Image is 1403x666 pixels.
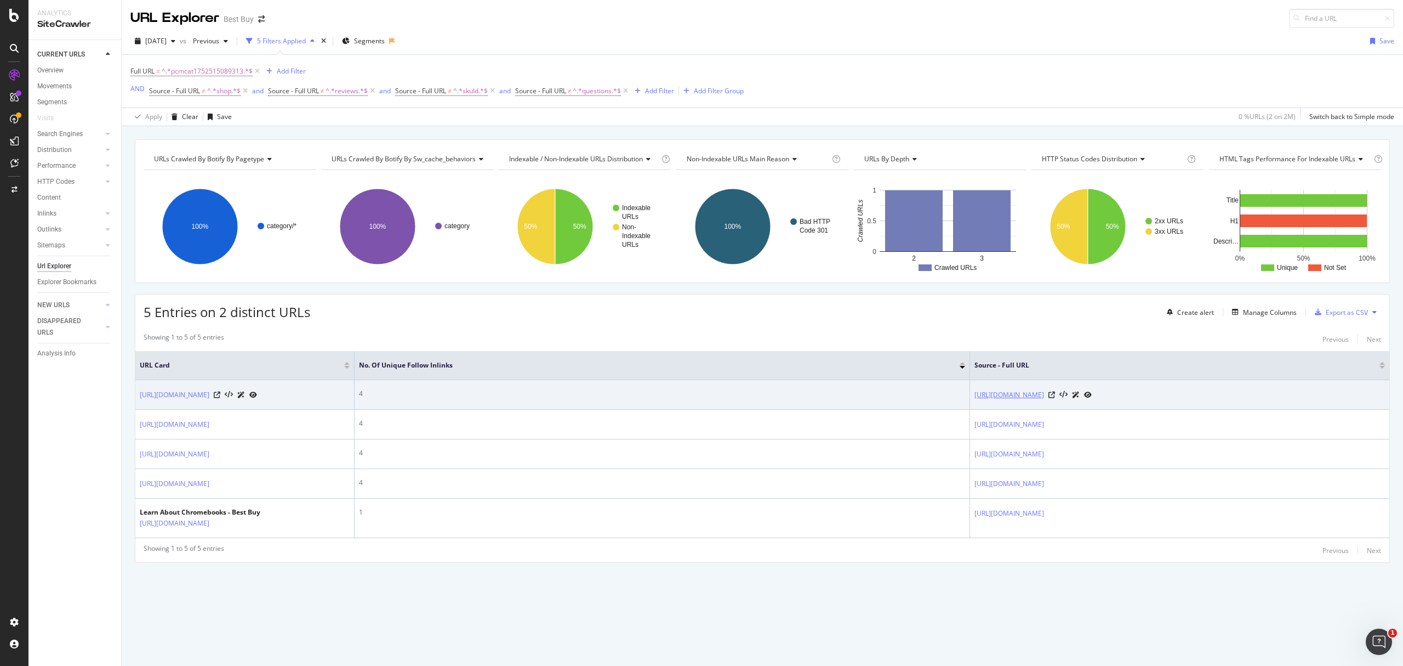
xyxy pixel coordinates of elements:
div: Showing 1 to 5 of 5 entries [144,332,224,346]
div: Showing 1 to 5 of 5 entries [144,544,224,557]
a: [URL][DOMAIN_NAME] [974,478,1044,489]
div: Segments [37,97,67,108]
div: Content [37,192,61,204]
div: A chart. [499,179,669,274]
div: Analysis Info [37,348,76,359]
button: Clear [167,108,198,126]
button: Save [1366,32,1394,50]
a: Visit Online Page [214,392,220,398]
svg: A chart. [1031,179,1202,274]
div: 4 [359,478,965,488]
div: CURRENT URLS [37,49,85,60]
div: Overview [37,65,64,76]
a: Segments [37,97,113,108]
span: Non-Indexable URLs Main Reason [687,154,789,163]
div: and [379,86,391,95]
h4: Indexable / Non-Indexable URLs Distribution [507,150,659,168]
text: URLs [622,213,638,221]
div: Sitemaps [37,240,65,251]
button: Next [1367,332,1381,346]
a: HTTP Codes [37,176,102,188]
a: Sitemaps [37,240,102,251]
span: HTTP Status Codes Distribution [1042,154,1137,163]
a: Movements [37,81,113,92]
h4: Non-Indexable URLs Main Reason [685,150,830,168]
svg: A chart. [676,179,847,274]
div: Previous [1322,335,1349,344]
div: 5 Filters Applied [257,36,306,46]
text: category/* [267,222,296,230]
span: ^.*pcmcat1752515089313.*$ [162,64,253,79]
span: ≠ [568,86,572,95]
button: Previous [1322,332,1349,346]
span: URLs by Depth [864,154,909,163]
span: ≠ [321,86,324,95]
span: Source - Full URL [395,86,446,95]
div: Analytics [37,9,112,18]
div: Switch back to Simple mode [1309,112,1394,121]
a: URL Inspection [249,389,257,400]
text: Descri… [1213,238,1239,245]
div: NEW URLS [37,300,70,311]
a: Overview [37,65,113,76]
text: 50% [524,223,537,230]
a: DISAPPEARED URLS [37,315,102,338]
button: Previous [1322,544,1349,557]
a: [URL][DOMAIN_NAME] [140,390,209,400]
div: SiteCrawler [37,18,112,31]
span: No. of Unique Follow Inlinks [359,360,943,370]
span: URL Card [140,360,341,370]
text: 2xx URLs [1155,217,1183,225]
a: Explorer Bookmarks [37,276,113,288]
div: 4 [359,419,965,428]
div: URL Explorer [130,9,219,27]
button: Add Filter [262,65,306,78]
div: Url Explorer [37,261,71,272]
span: URLs Crawled By Botify By pagetype [154,154,264,163]
a: [URL][DOMAIN_NAME] [140,449,209,460]
div: Apply [145,112,162,121]
svg: A chart. [854,179,1024,274]
div: AND [130,84,145,93]
text: Unique [1277,264,1298,272]
text: 1 [872,187,876,194]
div: A chart. [1209,179,1379,274]
div: Performance [37,160,76,172]
a: AI Url Details [237,389,245,400]
div: Save [217,112,232,121]
div: HTTP Codes [37,176,75,188]
a: [URL][DOMAIN_NAME] [974,449,1044,460]
button: Create alert [1162,303,1214,321]
a: Outlinks [37,224,102,235]
a: [URL][DOMAIN_NAME] [974,419,1044,430]
a: Analysis Info [37,348,113,359]
text: 3xx URLs [1155,228,1183,235]
div: Create alert [1177,308,1214,317]
h4: HTML Tags Performance for Indexable URLs [1217,150,1372,168]
a: [URL][DOMAIN_NAME] [140,419,209,430]
span: Previous [189,36,219,46]
div: Clear [182,112,198,121]
div: Explorer Bookmarks [37,276,96,288]
div: A chart. [144,179,314,274]
span: ^.*reviews.*$ [326,83,368,99]
div: A chart. [321,179,492,274]
button: Previous [189,32,232,50]
div: and [499,86,511,95]
button: and [252,86,264,96]
text: Title [1227,196,1239,204]
text: 50% [1297,255,1310,262]
button: Add Filter [630,84,674,98]
text: 50% [573,223,586,230]
div: arrow-right-arrow-left [258,15,265,23]
a: [URL][DOMAIN_NAME] [140,478,209,489]
button: 5 Filters Applied [242,32,319,50]
iframe: Intercom live chat [1366,629,1392,655]
div: Add Filter [645,86,674,95]
text: 0.5 [867,217,876,225]
span: ≠ [202,86,206,95]
button: View HTML Source [225,391,233,399]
